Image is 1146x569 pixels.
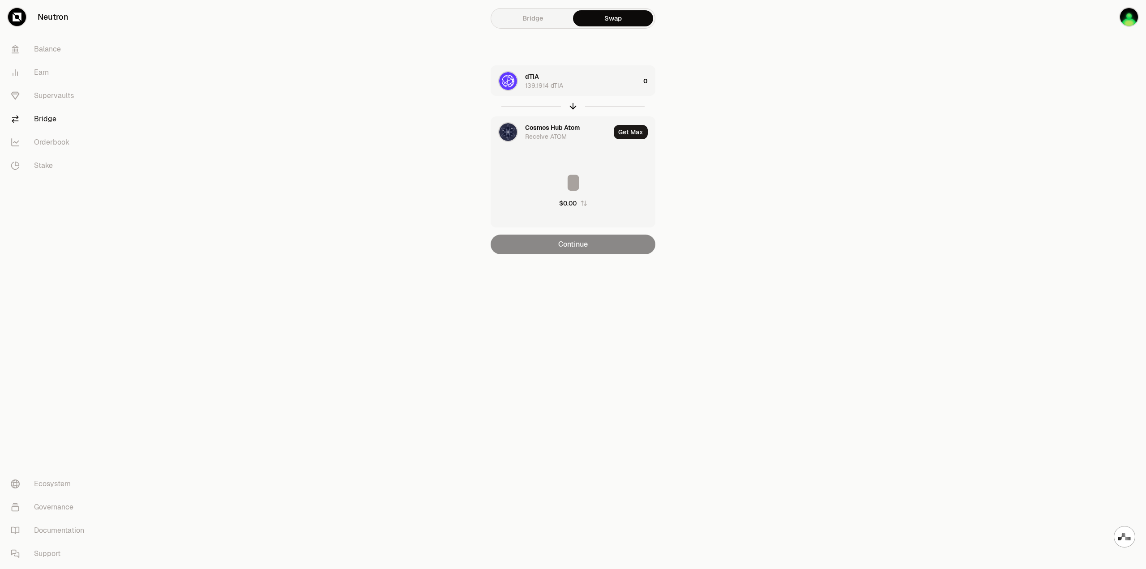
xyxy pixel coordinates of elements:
button: Get Max [614,125,648,139]
img: svg+xml,%3Csvg%20xmlns%3D%22http%3A%2F%2Fwww.w3.org%2F2000%2Fsvg%22%20width%3D%2228%22%20height%3... [1118,533,1131,540]
img: KP1 [1120,8,1138,26]
a: Stake [4,154,97,177]
a: Bridge [493,10,573,26]
a: Swap [573,10,653,26]
div: Receive ATOM [525,132,567,141]
div: dTIA LogodTIA139.1914 dTIA [491,66,640,96]
a: Balance [4,38,97,61]
div: 0 [643,66,655,96]
a: Ecosystem [4,472,97,496]
div: dTIA [525,72,539,81]
a: Bridge [4,107,97,131]
a: Governance [4,496,97,519]
div: 139.1914 dTIA [525,81,563,90]
div: Cosmos Hub Atom [525,123,580,132]
a: Orderbook [4,131,97,154]
a: Earn [4,61,97,84]
button: $0.00 [559,199,587,208]
button: dTIA LogodTIA139.1914 dTIA0 [491,66,655,96]
a: Support [4,542,97,565]
div: ATOM LogoCosmos Hub AtomReceive ATOM [491,117,610,147]
div: $0.00 [559,199,577,208]
img: ATOM Logo [499,123,517,141]
a: Supervaults [4,84,97,107]
a: Documentation [4,519,97,542]
img: dTIA Logo [499,72,517,90]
